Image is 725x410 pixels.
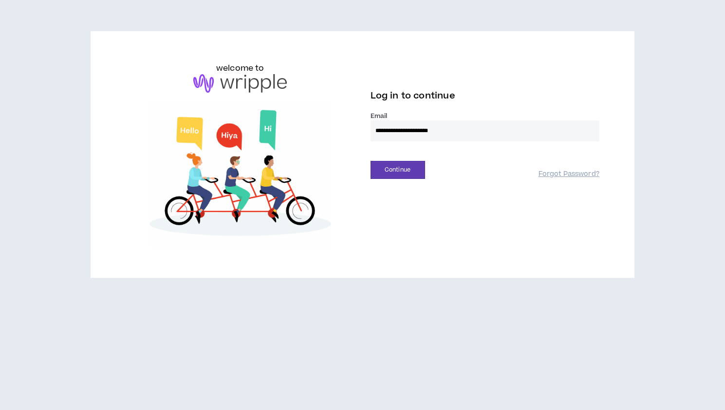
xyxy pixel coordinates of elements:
[539,170,599,179] a: Forgot Password?
[371,112,599,120] label: Email
[371,161,425,179] button: Continue
[193,74,287,93] img: logo-brand.png
[216,62,264,74] h6: welcome to
[126,102,354,247] img: Welcome to Wripple
[371,90,455,102] span: Log in to continue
